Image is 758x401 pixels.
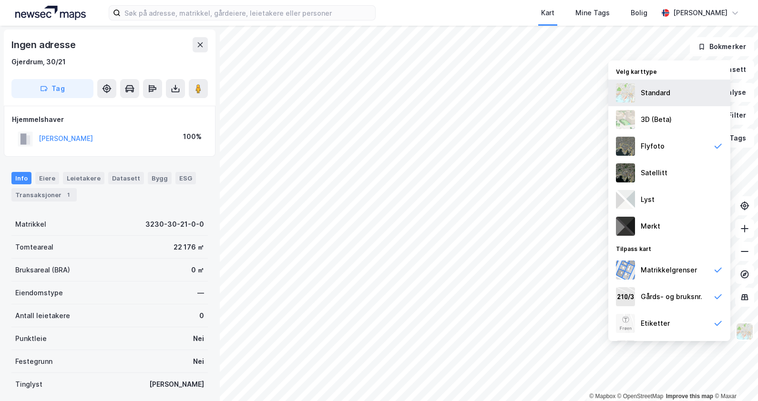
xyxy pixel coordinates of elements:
div: Punktleie [15,333,47,344]
img: Z [616,110,635,129]
div: 0 [199,310,204,321]
div: Leietakere [63,172,104,184]
img: Z [616,83,635,102]
div: Kart [541,7,554,19]
div: Bolig [631,7,647,19]
img: Z [616,314,635,333]
iframe: Chat Widget [710,355,758,401]
div: 1 [63,190,73,200]
div: Mine Tags [575,7,610,19]
img: Z [616,137,635,156]
div: Mørkt [641,221,660,232]
div: Eiendomstype [15,287,63,299]
div: Etiketter [641,318,670,329]
div: Ingen adresse [11,37,77,52]
img: logo.a4113a55bc3d86da70a041830d287a7e.svg [15,6,86,20]
div: Standard [641,87,670,99]
div: Matrikkel [15,219,46,230]
div: Antall leietakere [15,310,70,321]
div: 3230-30-21-0-0 [145,219,204,230]
div: [PERSON_NAME] [673,7,727,19]
div: ESG [175,172,196,184]
button: Tags [710,129,754,148]
div: 100% [183,131,202,142]
button: Tag [11,79,93,98]
div: Tinglyst [15,379,42,390]
div: Velg karttype [608,62,730,80]
div: Info [11,172,31,184]
a: Mapbox [589,393,615,400]
a: Improve this map [666,393,713,400]
div: 3D (Beta) [641,114,672,125]
div: Hjemmelshaver [12,114,207,125]
img: 9k= [616,163,635,182]
div: Flyfoto [641,140,665,152]
div: Kontrollprogram for chat [710,355,758,401]
button: Bokmerker [690,37,754,56]
div: Tilpass kart [608,240,730,257]
img: cadastreKeys.547ab17ec502f5a4ef2b.jpeg [616,287,635,306]
button: Filter [708,106,754,125]
div: Bygg [148,172,172,184]
div: 22 176 ㎡ [174,241,204,253]
div: — [197,287,204,299]
img: cadastreBorders.cfe08de4b5ddd52a10de.jpeg [616,261,635,280]
img: luj3wr1y2y3+OchiMxRmMxRlscgabnMEmZ7DJGWxyBpucwSZnsMkZbHIGm5zBJmewyRlscgabnMEmZ7DJGWxyBpucwSZnsMkZ... [616,190,635,209]
div: Transaksjoner [11,188,77,201]
div: Tomteareal [15,241,53,253]
div: Lyst [641,194,655,205]
div: Datasett [108,172,144,184]
div: Gårds- og bruksnr. [641,291,702,302]
div: Eiere [35,172,59,184]
div: Matrikkelgrenser [641,264,697,276]
div: Nei [193,356,204,367]
div: Festegrunn [15,356,52,367]
div: Nei [193,333,204,344]
img: nCdM7BzjoCAAAAAElFTkSuQmCC [616,217,635,236]
div: [PERSON_NAME] [149,379,204,390]
div: 0 ㎡ [191,264,204,276]
img: majorOwner.b5e170eddb5c04bfeeff.jpeg [616,341,635,360]
input: Søk på adresse, matrikkel, gårdeiere, leietakere eller personer [121,6,375,20]
img: Z [736,322,754,341]
div: Satellitt [641,167,667,179]
a: OpenStreetMap [617,393,664,400]
div: Bruksareal (BRA) [15,264,70,276]
div: Gjerdrum, 30/21 [11,56,66,68]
